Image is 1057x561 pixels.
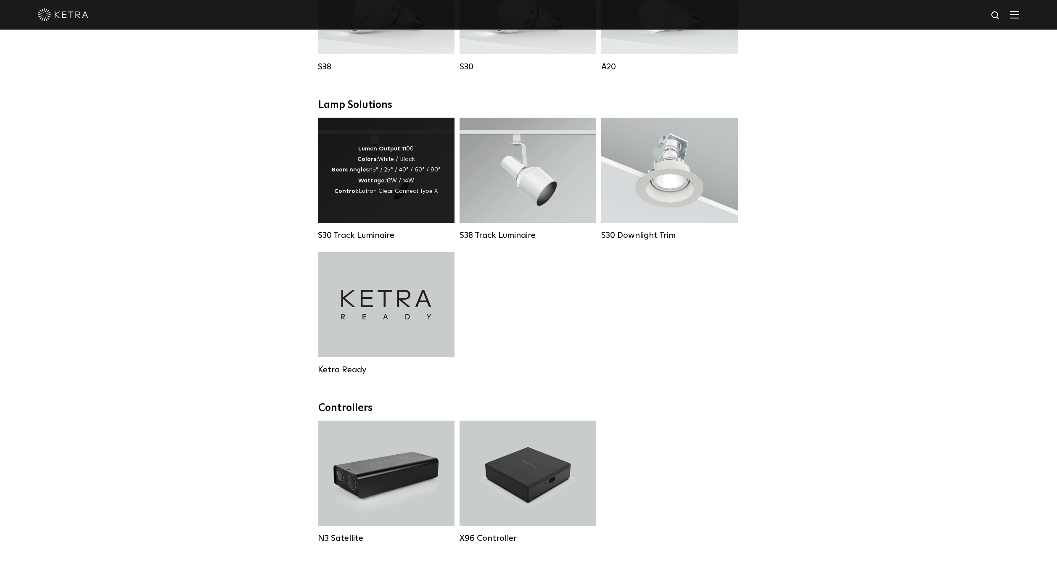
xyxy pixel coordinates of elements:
a: N3 Satellite N3 Satellite [318,421,455,543]
strong: Lumen Output: [358,146,402,152]
img: search icon [991,11,1001,21]
div: N3 Satellite [318,533,455,543]
div: A20 [601,62,738,72]
div: S30 Track Luminaire [318,230,455,240]
div: Ketra Ready [318,365,455,375]
strong: Colors: [357,156,378,162]
strong: Wattage: [358,178,386,184]
div: Lamp Solutions [318,99,739,111]
span: Lutron Clear Connect Type X [359,188,438,194]
div: X96 Controller [460,533,596,543]
img: Hamburger%20Nav.svg [1010,11,1019,18]
a: S30 Downlight Trim S30 Downlight Trim [601,118,738,240]
img: ketra-logo-2019-white [38,8,88,21]
a: X96 Controller X96 Controller [460,421,596,543]
strong: Beam Angles: [332,167,370,173]
strong: Control: [334,188,359,194]
div: S38 [318,62,455,72]
div: Controllers [318,402,739,414]
a: S30 Track Luminaire Lumen Output:1100Colors:White / BlackBeam Angles:15° / 25° / 40° / 60° / 90°W... [318,118,455,240]
div: 1100 White / Black 15° / 25° / 40° / 60° / 90° 12W / 14W [332,144,441,197]
a: Ketra Ready Ketra Ready [318,252,455,374]
a: S38 Track Luminaire Lumen Output:1100Colors:White / BlackBeam Angles:10° / 25° / 40° / 60°Wattage... [460,118,596,240]
div: S30 Downlight Trim [601,230,738,240]
div: S38 Track Luminaire [460,230,596,240]
div: S30 [460,62,596,72]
